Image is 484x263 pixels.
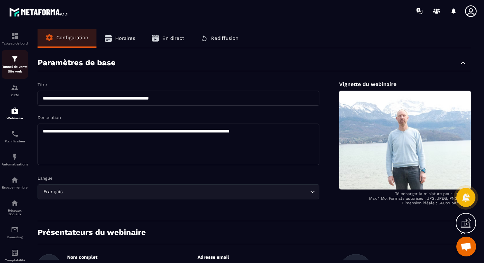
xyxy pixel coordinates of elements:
a: automationsautomationsEspace membre [2,171,28,194]
p: Espace membre [2,186,28,189]
p: E-mailing [2,235,28,239]
span: Horaires [115,35,135,41]
div: Mots-clés [82,39,101,43]
a: schedulerschedulerPlanificateur [2,125,28,148]
img: formation [11,55,19,63]
label: Description [38,115,61,120]
img: social-network [11,199,19,207]
p: CRM [2,93,28,97]
p: Dimension idéale : 660px par 440px [339,201,471,205]
div: v 4.0.25 [18,11,32,16]
div: Domaine: [DOMAIN_NAME] [17,17,74,22]
p: Paramètres de base [38,58,116,68]
div: Ouvrir le chat [456,237,476,256]
label: Langue [38,176,53,181]
img: automations [11,107,19,115]
img: tab_domain_overview_orange.svg [27,38,32,44]
button: Configuration [38,29,96,46]
img: formation [11,84,19,92]
img: formation [11,32,19,40]
p: Vignette du webinaire [339,81,471,87]
p: Tunnel de vente Site web [2,65,28,74]
img: logo_orange.svg [11,11,16,16]
a: emailemailE-mailing [2,221,28,244]
p: Télécharger la miniature pour l'afficher [339,191,471,196]
img: email [11,226,19,234]
img: accountant [11,249,19,257]
a: automationsautomationsAutomatisations [2,148,28,171]
div: Domaine [34,39,51,43]
p: Planificateur [2,139,28,143]
button: Rediffusion [192,29,247,48]
span: Configuration [56,35,88,41]
p: Présentateurs du webinaire [38,228,146,237]
p: Adresse email [198,254,320,260]
p: Nom complet [67,254,189,260]
button: En direct [144,29,192,48]
a: social-networksocial-networkRéseaux Sociaux [2,194,28,221]
p: Webinaire [2,116,28,120]
span: Rediffusion [211,35,238,41]
img: website_grey.svg [11,17,16,22]
input: Search for option [64,188,309,195]
div: Search for option [38,184,319,199]
label: Titre [38,82,47,87]
button: Horaires [96,29,144,48]
img: tab_keywords_by_traffic_grey.svg [75,38,80,44]
p: Réseaux Sociaux [2,209,28,216]
img: automations [11,176,19,184]
p: Comptabilité [2,258,28,262]
a: automationsautomationsWebinaire [2,102,28,125]
a: formationformationCRM [2,79,28,102]
img: logo [9,6,68,18]
p: Tableau de bord [2,42,28,45]
a: formationformationTableau de bord [2,27,28,50]
img: automations [11,153,19,161]
img: scheduler [11,130,19,138]
span: Français [42,188,64,195]
p: Automatisations [2,162,28,166]
span: En direct [162,35,184,41]
p: Max 1 Mo. Formats autorisés : JPG, JPEG, PNG et GIF [339,196,471,201]
a: formationformationTunnel de vente Site web [2,50,28,79]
